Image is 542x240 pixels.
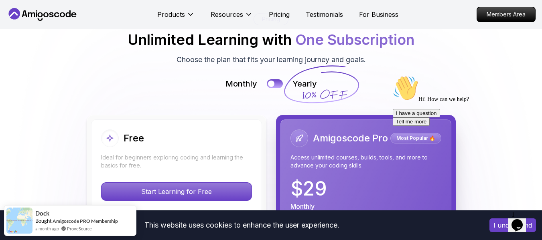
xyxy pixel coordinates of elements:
span: Dock [35,210,49,217]
h2: Unlimited Learning with [128,32,414,48]
a: ProveSource [67,225,92,232]
a: Pricing [269,10,290,19]
span: Hi! How can we help? [3,24,79,30]
a: Members Area [477,7,536,22]
p: $ 29 [290,179,327,198]
div: 👋Hi! How can we help?I have a questionTell me more [3,3,148,54]
button: I have a question [3,37,51,45]
button: Resources [211,10,253,26]
a: For Business [359,10,398,19]
iframe: chat widget [508,208,534,232]
div: This website uses cookies to enhance the user experience. [6,216,477,234]
p: Monthly [225,78,257,89]
img: :wave: [3,3,29,29]
span: a month ago [35,225,59,232]
button: Tell me more [3,45,40,54]
button: Start Learning for Free [101,182,252,201]
p: Monthly [290,202,315,211]
h2: Amigoscode Pro [313,132,388,145]
h2: Free [124,132,144,145]
p: Resources [211,10,243,19]
a: Testimonials [306,10,343,19]
span: Bought [35,218,52,224]
p: Products [157,10,185,19]
a: Amigoscode PRO Membership [53,218,118,224]
button: Accept cookies [489,218,536,232]
p: Choose the plan that fits your learning journey and goals. [177,54,366,65]
p: Start Learning for Free [101,183,252,200]
span: One Subscription [295,31,414,48]
p: Access unlimited courses, builds, tools, and more to advance your coding skills. [290,153,441,169]
iframe: chat widget [390,72,534,204]
button: Products [157,10,195,26]
p: Ideal for beginners exploring coding and learning the basics for free. [101,153,252,169]
a: Start Learning for Free [101,188,252,196]
img: provesource social proof notification image [6,208,32,234]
